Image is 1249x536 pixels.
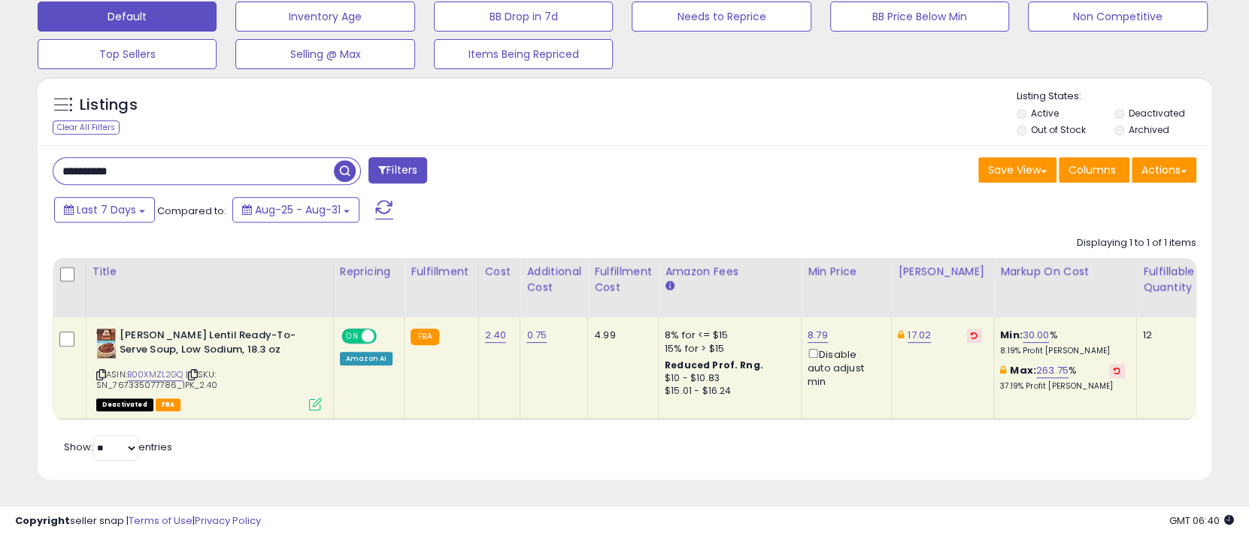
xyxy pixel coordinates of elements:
label: Archived [1129,123,1169,136]
b: Max: [1010,363,1036,377]
label: Active [1031,107,1059,120]
a: Terms of Use [129,513,193,528]
span: 2025-09-8 06:40 GMT [1169,513,1234,528]
div: Additional Cost [526,264,581,295]
div: % [1000,329,1125,356]
a: 263.75 [1036,363,1069,378]
span: FBA [156,398,181,411]
button: BB Price Below Min [830,2,1009,32]
a: 17.02 [908,328,931,343]
b: Reduced Prof. Rng. [665,359,763,371]
img: 41OIvXe7ZML._SL40_.jpg [96,329,116,359]
small: FBA [411,329,438,345]
span: Show: entries [64,440,172,454]
div: 4.99 [594,329,647,342]
span: Compared to: [157,204,226,218]
div: Title [92,264,327,280]
div: Cost [485,264,514,280]
label: Out of Stock [1031,123,1086,136]
div: Min Price [808,264,885,280]
div: Repricing [340,264,398,280]
div: [PERSON_NAME] [898,264,987,280]
p: Listing States: [1017,89,1211,104]
div: Fulfillment [411,264,471,280]
div: Clear All Filters [53,120,120,135]
span: ON [343,330,362,343]
div: Disable auto adjust min [808,346,880,389]
span: | SKU: SN_767335077786_1PK_2.40 [96,368,217,391]
button: Save View [978,157,1056,183]
span: Aug-25 - Aug-31 [255,202,341,217]
small: Amazon Fees. [665,280,674,293]
button: Actions [1132,157,1196,183]
button: Inventory Age [235,2,414,32]
div: Amazon AI [340,352,393,365]
span: Columns [1069,162,1116,177]
button: Items Being Repriced [434,39,613,69]
button: BB Drop in 7d [434,2,613,32]
span: Last 7 Days [77,202,136,217]
div: $15.01 - $16.24 [665,385,790,398]
div: 12 [1143,329,1190,342]
th: The percentage added to the cost of goods (COGS) that forms the calculator for Min & Max prices. [994,258,1137,317]
a: 8.79 [808,328,828,343]
button: Last 7 Days [54,197,155,223]
p: 37.19% Profit [PERSON_NAME] [1000,381,1125,392]
div: ASIN: [96,329,322,409]
label: Deactivated [1129,107,1185,120]
b: Min: [1000,328,1023,342]
button: Default [38,2,217,32]
a: B00XMZL2GQ [127,368,183,381]
span: All listings that are unavailable for purchase on Amazon for any reason other than out-of-stock [96,398,153,411]
div: $10 - $10.83 [665,372,790,385]
b: [PERSON_NAME] Lentil Ready-To-Serve Soup, Low Sodium, 18.3 oz [120,329,302,360]
button: Columns [1059,157,1129,183]
div: Fulfillment Cost [594,264,652,295]
div: Amazon Fees [665,264,795,280]
div: Displaying 1 to 1 of 1 items [1077,236,1196,250]
button: Non Competitive [1028,2,1207,32]
div: % [1000,364,1125,392]
span: OFF [374,330,399,343]
p: 8.19% Profit [PERSON_NAME] [1000,346,1125,356]
button: Aug-25 - Aug-31 [232,197,359,223]
div: Markup on Cost [1000,264,1130,280]
a: 30.00 [1023,328,1050,343]
button: Selling @ Max [235,39,414,69]
div: seller snap | | [15,514,261,528]
a: 0.75 [526,328,547,343]
button: Needs to Reprice [632,2,811,32]
div: 15% for > $15 [665,342,790,356]
h5: Listings [80,95,138,116]
div: Fulfillable Quantity [1143,264,1195,295]
a: 2.40 [485,328,507,343]
div: 8% for <= $15 [665,329,790,342]
button: Filters [368,157,427,183]
strong: Copyright [15,513,70,528]
a: Privacy Policy [195,513,261,528]
button: Top Sellers [38,39,217,69]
